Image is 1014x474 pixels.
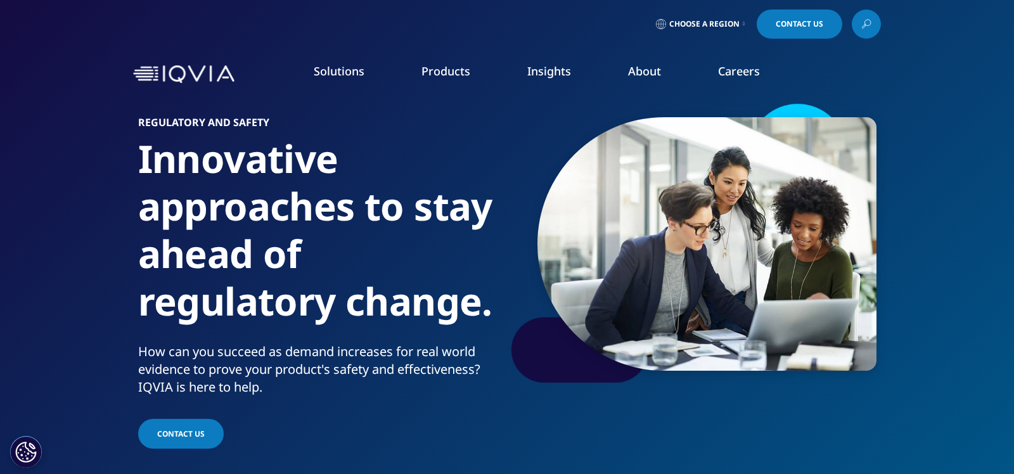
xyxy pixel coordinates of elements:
[10,436,42,468] button: Cookie Settings
[669,19,740,29] span: Choose a Region
[157,428,205,439] span: Contact Us
[628,63,661,79] a: About
[133,65,234,84] img: IQVIA Healthcare Information Technology and Pharma Clinical Research Company
[138,343,503,396] div: How can you succeed as demand increases for real world evidence to prove your product's safety an...
[776,20,823,28] span: Contact Us
[757,10,842,39] a: Contact Us
[240,44,881,104] nav: Primary
[527,63,571,79] a: Insights
[718,63,760,79] a: Careers
[138,419,224,449] a: Contact Us
[421,63,470,79] a: Products
[138,117,503,135] h6: ​Regulatory and Safety
[138,135,503,343] h1: Innovative approaches to stay ahead of regulatory change.
[314,63,364,79] a: Solutions
[537,117,876,371] img: 161_businesswomen-looking-at-laptop.jpg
